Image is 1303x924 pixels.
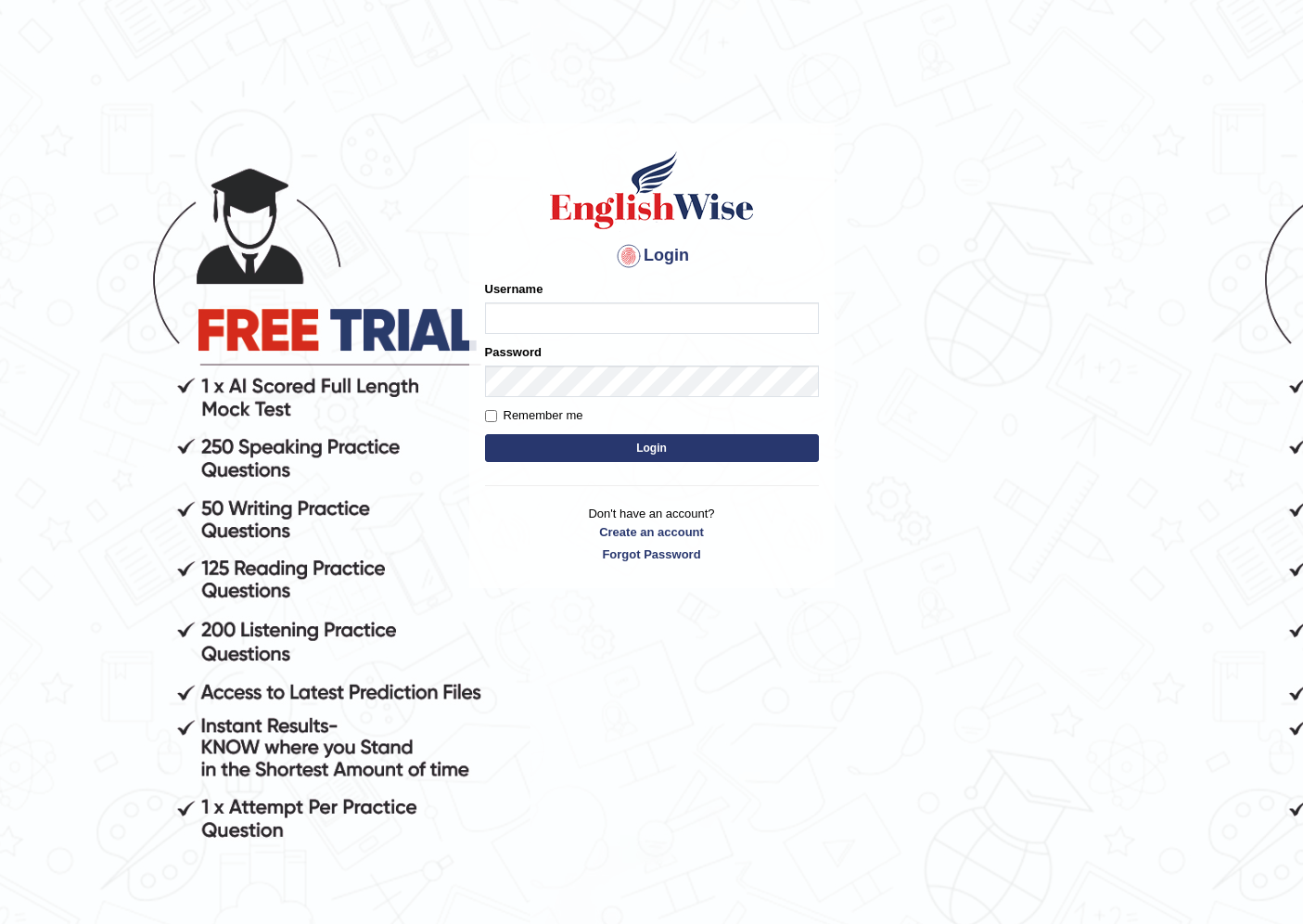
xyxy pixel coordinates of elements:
[485,410,497,422] input: Remember me
[485,434,819,462] button: Login
[485,241,819,271] h4: Login
[485,280,543,298] label: Username
[485,505,819,562] p: Don't have an account?
[485,343,542,361] label: Password
[485,523,819,541] a: Create an account
[546,148,758,232] img: Logo of English Wise sign in for intelligent practice with AI
[485,406,583,425] label: Remember me
[485,545,819,563] a: Forgot Password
